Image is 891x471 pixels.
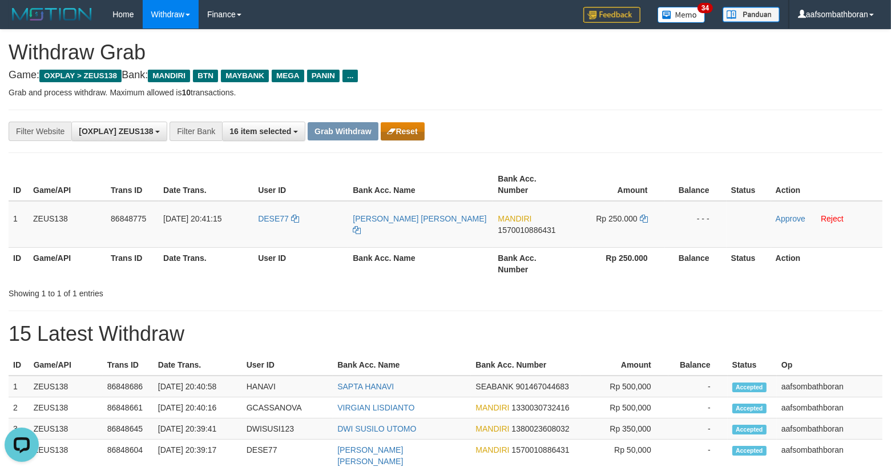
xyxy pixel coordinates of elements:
[777,397,882,418] td: aafsombathboran
[580,418,668,440] td: Rp 350,000
[727,168,771,201] th: Status
[222,122,305,141] button: 16 item selected
[193,70,218,82] span: BTN
[580,397,668,418] td: Rp 500,000
[29,418,103,440] td: ZEUS138
[511,424,569,433] span: Copy 1380023608032 to clipboard
[159,247,253,280] th: Date Trans.
[665,247,727,280] th: Balance
[9,168,29,201] th: ID
[668,397,728,418] td: -
[242,418,333,440] td: DWISUSI123
[221,70,269,82] span: MAYBANK
[342,70,358,82] span: ...
[154,418,242,440] td: [DATE] 20:39:41
[583,7,640,23] img: Feedback.jpg
[39,70,122,82] span: OXPLAY > ZEUS138
[9,70,882,81] h4: Game: Bank:
[337,403,414,412] a: VIRGIAN LISDIANTO
[229,127,291,136] span: 16 item selected
[727,247,771,280] th: Status
[475,424,509,433] span: MANDIRI
[154,376,242,397] td: [DATE] 20:40:58
[580,376,668,397] td: Rp 500,000
[242,397,333,418] td: GCASSANOVA
[9,6,95,23] img: MOTION_logo.png
[29,247,106,280] th: Game/API
[258,214,289,223] span: DESE77
[71,122,167,141] button: [OXPLAY] ZEUS138
[337,424,416,433] a: DWI SUSILO UTOMO
[475,403,509,412] span: MANDIRI
[771,168,882,201] th: Action
[106,247,159,280] th: Trans ID
[516,382,569,391] span: Copy 901467044683 to clipboard
[723,7,780,22] img: panduan.png
[353,214,486,235] a: [PERSON_NAME] [PERSON_NAME]
[103,397,154,418] td: 86848661
[475,445,509,454] span: MANDIRI
[258,214,299,223] a: DESE77
[573,247,665,280] th: Rp 250.000
[182,88,191,97] strong: 10
[29,376,103,397] td: ZEUS138
[471,355,580,376] th: Bank Acc. Number
[348,247,493,280] th: Bank Acc. Name
[732,425,767,434] span: Accepted
[337,445,403,466] a: [PERSON_NAME] [PERSON_NAME]
[475,382,513,391] span: SEABANK
[596,214,637,223] span: Rp 250.000
[9,323,882,345] h1: 15 Latest Withdraw
[5,5,39,39] button: Open LiveChat chat widget
[640,214,648,223] a: Copy 250000 to clipboard
[333,355,471,376] th: Bank Acc. Name
[732,404,767,413] span: Accepted
[253,168,348,201] th: User ID
[493,168,572,201] th: Bank Acc. Number
[511,403,569,412] span: Copy 1330030732416 to clipboard
[668,355,728,376] th: Balance
[29,201,106,248] td: ZEUS138
[777,418,882,440] td: aafsombathboran
[29,168,106,201] th: Game/API
[159,168,253,201] th: Date Trans.
[106,168,159,201] th: Trans ID
[381,122,425,140] button: Reset
[777,376,882,397] td: aafsombathboran
[111,214,146,223] span: 86848775
[9,418,29,440] td: 3
[29,397,103,418] td: ZEUS138
[9,122,71,141] div: Filter Website
[493,247,572,280] th: Bank Acc. Number
[9,397,29,418] td: 2
[9,87,882,98] p: Grab and process withdraw. Maximum allowed is transactions.
[170,122,222,141] div: Filter Bank
[732,383,767,392] span: Accepted
[9,247,29,280] th: ID
[777,355,882,376] th: Op
[308,122,378,140] button: Grab Withdraw
[511,445,569,454] span: Copy 1570010886431 to clipboard
[821,214,844,223] a: Reject
[668,418,728,440] td: -
[253,247,348,280] th: User ID
[668,376,728,397] td: -
[148,70,190,82] span: MANDIRI
[163,214,221,223] span: [DATE] 20:41:15
[728,355,777,376] th: Status
[698,3,713,13] span: 34
[658,7,705,23] img: Button%20Memo.svg
[242,376,333,397] td: HANAVI
[79,127,153,136] span: [OXPLAY] ZEUS138
[103,418,154,440] td: 86848645
[103,355,154,376] th: Trans ID
[348,168,493,201] th: Bank Acc. Name
[29,355,103,376] th: Game/API
[9,201,29,248] td: 1
[272,70,304,82] span: MEGA
[665,168,727,201] th: Balance
[337,382,394,391] a: SAPTA HANAVI
[732,446,767,456] span: Accepted
[154,355,242,376] th: Date Trans.
[154,397,242,418] td: [DATE] 20:40:16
